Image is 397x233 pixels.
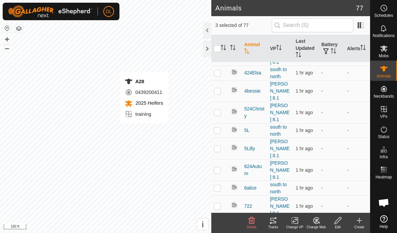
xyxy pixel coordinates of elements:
[230,126,238,134] img: returning off
[3,44,11,52] button: –
[134,100,163,106] span: 2025 Heifers
[124,110,163,118] div: training
[378,135,389,139] span: Status
[296,167,313,173] span: 8 Oct 2025 at 6:07 pm
[296,53,301,58] p-sorticon: Activate to sort
[296,128,313,133] span: 8 Oct 2025 at 6:07 pm
[3,24,11,32] button: Reset Map
[244,88,260,95] span: 4bessie
[296,185,313,191] span: 8 Oct 2025 at 6:05 pm
[244,49,250,55] p-sorticon: Activate to sort
[345,195,370,217] td: -
[15,25,23,33] button: Map Layers
[270,81,289,101] a: [PERSON_NAME] 8.1
[345,123,370,138] td: -
[293,35,319,62] th: Last Updated
[106,8,112,15] span: DL
[197,219,208,230] button: i
[79,224,104,230] a: Privacy Policy
[124,77,163,86] div: A28
[380,155,388,159] span: Infra
[373,94,394,98] span: Neckbands
[345,102,370,123] td: -
[374,193,394,213] div: Open chat
[270,196,289,216] a: [PERSON_NAME] 8.1
[276,46,282,51] p-sorticon: Activate to sort
[270,160,289,180] a: [PERSON_NAME] 8.1
[319,195,344,217] td: -
[296,88,313,94] span: 8 Oct 2025 at 6:08 pm
[244,105,264,120] span: 524Christy
[230,183,238,191] img: returning off
[319,123,344,138] td: -
[272,18,353,32] input: Search (S)
[345,80,370,102] td: -
[244,127,250,134] span: 5L
[230,68,238,76] img: returning off
[8,5,92,18] img: Gallagher Logo
[380,114,387,119] span: VPs
[345,181,370,195] td: -
[376,74,391,78] span: Animals
[345,138,370,159] td: -
[270,124,287,137] a: south to north
[267,35,293,62] th: VP
[296,203,313,209] span: 8 Oct 2025 at 6:06 pm
[373,34,395,38] span: Notifications
[370,212,397,231] a: Help
[319,181,344,195] td: -
[270,103,289,122] a: [PERSON_NAME] 8.1
[360,46,366,51] p-sorticon: Activate to sort
[319,66,344,80] td: -
[345,66,370,80] td: -
[230,86,238,94] img: returning off
[3,35,11,43] button: +
[215,4,356,12] h2: Animals
[379,54,389,58] span: Mobs
[380,225,388,229] span: Help
[221,46,226,51] p-sorticon: Activate to sort
[262,225,284,230] div: Tracks
[230,107,238,115] img: returning off
[349,225,370,230] div: Create
[345,35,370,62] th: Alerts
[270,139,289,158] a: [PERSON_NAME] 8.1
[202,220,204,229] span: i
[356,3,363,13] span: 77
[327,225,349,230] div: Edit
[331,49,336,55] p-sorticon: Activate to sort
[230,201,238,209] img: returning off
[270,67,287,79] a: south to north
[270,182,287,194] a: south to north
[242,35,267,62] th: Animal
[319,102,344,123] td: -
[319,80,344,102] td: -
[230,143,238,152] img: returning off
[215,22,272,29] span: 3 selected of 77
[230,165,238,173] img: returning off
[319,159,344,181] td: -
[244,69,261,76] span: 424Elsa
[244,203,252,210] span: 722
[244,145,255,152] span: 5Lilly
[244,185,257,192] span: 6alice
[375,175,392,179] span: Heatmap
[296,70,313,75] span: 8 Oct 2025 at 6:09 pm
[284,225,305,230] div: Change VP
[296,146,313,151] span: 8 Oct 2025 at 6:08 pm
[319,138,344,159] td: -
[244,163,264,177] span: 624Autum
[345,159,370,181] td: -
[374,13,393,18] span: Schedules
[319,35,344,62] th: Battery
[296,110,313,115] span: 8 Oct 2025 at 6:10 pm
[112,224,132,230] a: Contact Us
[247,225,257,229] span: Delete
[230,46,236,51] p-sorticon: Activate to sort
[124,88,163,96] div: 0439200411
[305,225,327,230] div: Change Mob
[270,45,289,65] a: [PERSON_NAME] 8.1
